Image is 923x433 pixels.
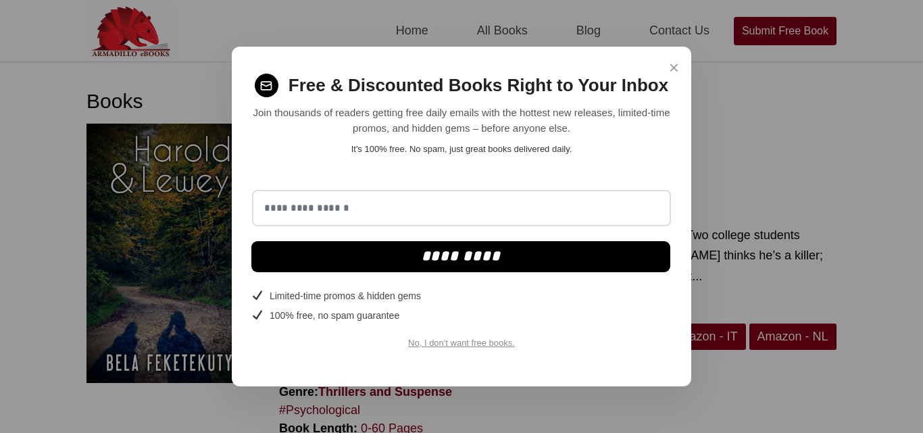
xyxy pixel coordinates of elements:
li: 100% free, no spam guarantee [252,309,671,323]
p: Join thousands of readers getting free daily emails with the hottest new releases, limited-time p... [252,105,671,136]
img: ✔ [253,310,262,320]
p: It's 100% free. No spam, just great books delivered daily. [252,143,671,156]
span: × [669,55,679,81]
img: ✔ [253,290,262,300]
li: Limited-time promos & hidden gems [252,289,671,303]
h2: Free & Discounted Books Right to Your Inbox [289,75,668,96]
a: No, I don't want free books. [408,338,515,348]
